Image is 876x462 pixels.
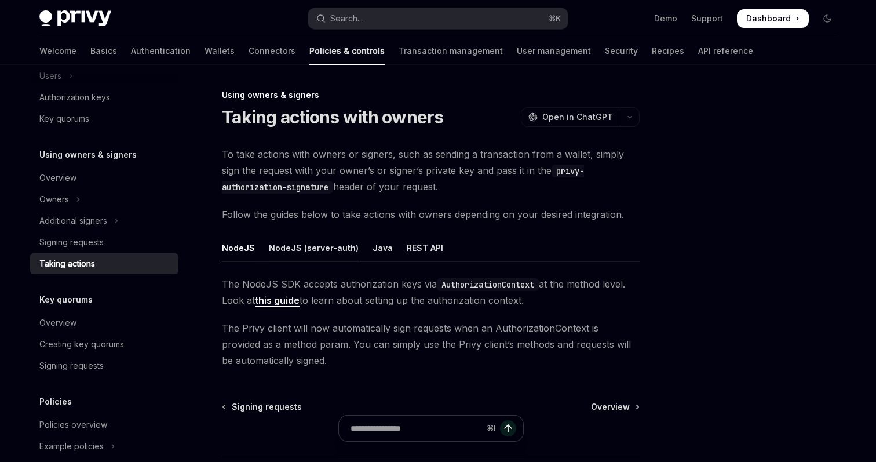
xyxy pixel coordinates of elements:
[591,401,638,413] a: Overview
[30,189,178,210] button: Toggle Owners section
[698,37,753,65] a: API reference
[39,112,89,126] div: Key quorums
[39,10,111,27] img: dark logo
[39,359,104,373] div: Signing requests
[30,355,178,376] a: Signing requests
[222,234,255,261] div: NodeJS
[654,13,677,24] a: Demo
[542,111,613,123] span: Open in ChatGPT
[30,436,178,457] button: Toggle Example policies section
[222,276,640,308] span: The NodeJS SDK accepts authorization keys via at the method level. Look at to learn about setting...
[222,206,640,223] span: Follow the guides below to take actions with owners depending on your desired integration.
[222,320,640,369] span: The Privy client will now automatically sign requests when an AuthorizationContext is provided as...
[737,9,809,28] a: Dashboard
[39,337,124,351] div: Creating key quorums
[222,89,640,101] div: Using owners & signers
[691,13,723,24] a: Support
[39,316,76,330] div: Overview
[222,107,444,128] h1: Taking actions with owners
[308,8,568,29] button: Open search
[517,37,591,65] a: User management
[30,108,178,129] a: Key quorums
[39,192,69,206] div: Owners
[223,401,302,413] a: Signing requests
[39,418,107,432] div: Policies overview
[521,107,620,127] button: Open in ChatGPT
[39,37,76,65] a: Welcome
[39,214,107,228] div: Additional signers
[39,235,104,249] div: Signing requests
[549,14,561,23] span: ⌘ K
[437,278,539,291] code: AuthorizationContext
[605,37,638,65] a: Security
[373,234,393,261] div: Java
[39,293,93,307] h5: Key quorums
[30,168,178,188] a: Overview
[818,9,837,28] button: Toggle dark mode
[30,334,178,355] a: Creating key quorums
[330,12,363,26] div: Search...
[39,395,72,409] h5: Policies
[30,312,178,333] a: Overview
[500,420,516,436] button: Send message
[30,414,178,435] a: Policies overview
[30,210,178,231] button: Toggle Additional signers section
[407,234,443,261] div: REST API
[351,416,482,441] input: Ask a question...
[30,253,178,274] a: Taking actions
[39,148,137,162] h5: Using owners & signers
[591,401,630,413] span: Overview
[131,37,191,65] a: Authentication
[269,234,359,261] div: NodeJS (server-auth)
[399,37,503,65] a: Transaction management
[205,37,235,65] a: Wallets
[255,294,300,307] a: this guide
[90,37,117,65] a: Basics
[30,232,178,253] a: Signing requests
[39,257,95,271] div: Taking actions
[309,37,385,65] a: Policies & controls
[652,37,684,65] a: Recipes
[249,37,295,65] a: Connectors
[222,146,640,195] span: To take actions with owners or signers, such as sending a transaction from a wallet, simply sign ...
[39,171,76,185] div: Overview
[39,439,104,453] div: Example policies
[746,13,791,24] span: Dashboard
[232,401,302,413] span: Signing requests
[39,90,110,104] div: Authorization keys
[30,87,178,108] a: Authorization keys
